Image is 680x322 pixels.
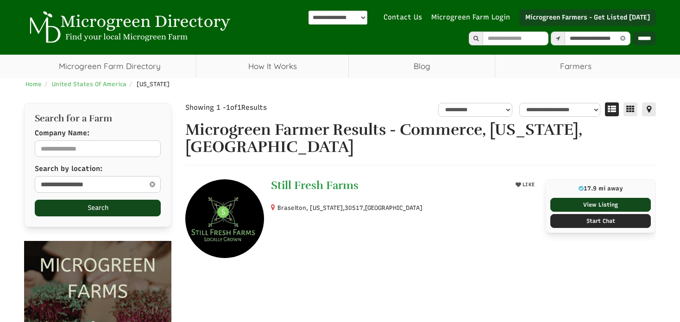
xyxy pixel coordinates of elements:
button: Search [35,200,161,216]
select: Language Translate Widget [309,11,367,25]
a: Microgreen Farm Directory [24,55,196,78]
a: United States Of America [52,81,126,88]
button: LIKE [512,179,538,190]
span: Farmers [495,55,656,78]
a: Microgreen Farm Login [431,13,515,22]
div: Showing 1 - of Results [185,103,342,113]
small: Braselton, [US_STATE], , [277,204,422,211]
span: 30517 [345,204,363,212]
img: Still Fresh Farms [185,179,264,258]
a: Start Chat [550,214,651,228]
span: [US_STATE] [137,81,170,88]
a: View Listing [550,198,651,212]
select: sortbox-1 [519,103,600,117]
img: Microgreen Directory [24,11,233,44]
label: Search by location: [35,164,102,174]
div: Powered by [309,11,367,25]
a: Home [25,81,42,88]
select: overall_rating_filter-1 [438,103,512,117]
span: LIKE [521,182,535,188]
span: [GEOGRAPHIC_DATA] [365,204,422,212]
span: 1 [226,103,230,112]
span: 1 [237,103,241,112]
span: Still Fresh Farms [271,178,359,192]
a: How It Works [196,55,349,78]
a: Blog [349,55,495,78]
h1: Microgreen Farmer Results - Commerce, [US_STATE], [GEOGRAPHIC_DATA] [185,121,656,156]
p: 17.9 mi away [550,184,651,193]
label: Company Name: [35,128,89,138]
a: Microgreen Farmers - Get Listed [DATE] [519,9,656,26]
a: Still Fresh Farms [271,179,506,194]
h2: Search for a Farm [35,114,161,124]
a: Contact Us [379,13,427,22]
